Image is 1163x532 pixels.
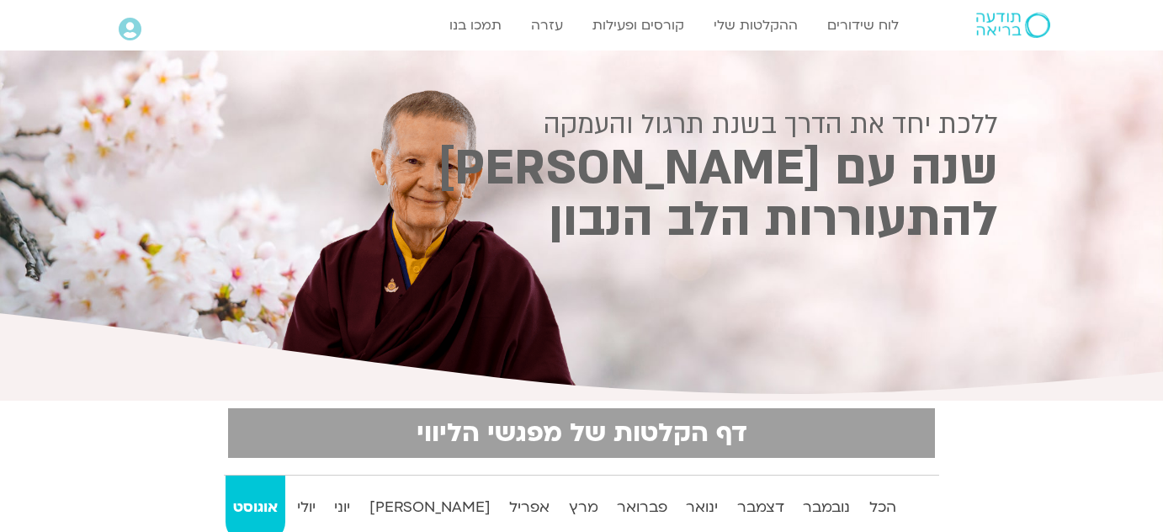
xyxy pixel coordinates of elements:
[165,109,998,140] h2: ללכת יחד את הדרך בשנת תרגול והעמקה
[226,495,285,520] strong: אוגוסט
[289,495,322,520] strong: יולי
[976,13,1050,38] img: תודעה בריאה
[523,9,571,41] a: עזרה
[819,9,907,41] a: לוח שידורים
[502,495,557,520] strong: אפריל
[678,495,725,520] strong: ינואר
[361,495,497,520] strong: [PERSON_NAME]
[795,495,858,520] strong: נובמבר
[862,495,904,520] strong: הכל
[441,9,510,41] a: תמכו בנו
[584,9,693,41] a: קורסים ופעילות
[165,146,998,191] h2: שנה עם [PERSON_NAME]
[609,495,675,520] strong: פברואר
[327,495,358,520] strong: יוני
[165,198,998,242] h2: להתעוררות הלב הנבון
[705,9,806,41] a: ההקלטות שלי
[560,495,605,520] strong: מרץ
[730,495,792,520] strong: דצמבר
[238,418,925,448] h2: דף הקלטות של מפגשי הליווי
